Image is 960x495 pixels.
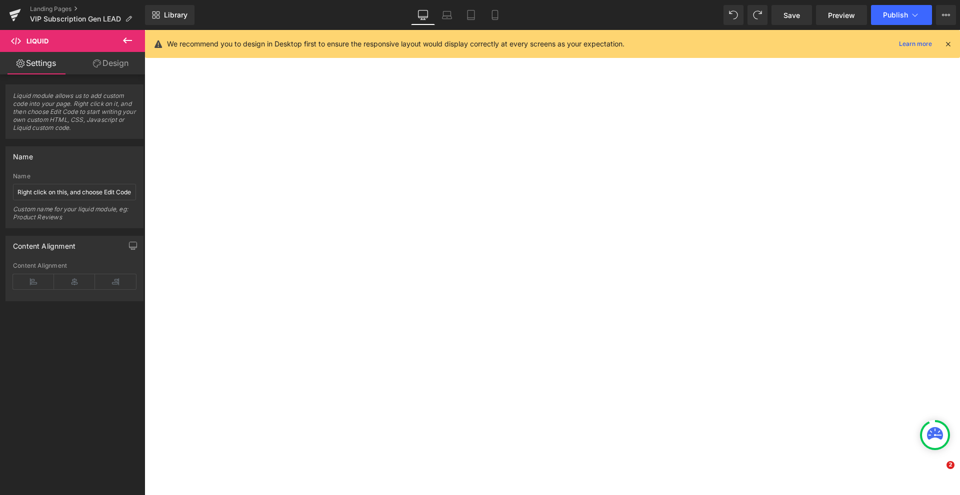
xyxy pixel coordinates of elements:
[883,11,908,19] span: Publish
[926,461,950,485] iframe: Intercom live chat
[13,92,136,138] span: Liquid module allows us to add custom code into your page. Right click on it, and then choose Edi...
[13,236,75,250] div: Content Alignment
[13,205,136,228] div: Custom name for your liquid module, eg: Product Reviews
[26,37,48,45] span: Liquid
[783,10,800,20] span: Save
[74,52,147,74] a: Design
[946,461,954,469] span: 2
[13,147,33,161] div: Name
[828,10,855,20] span: Preview
[936,5,956,25] button: More
[895,38,936,50] a: Learn more
[145,5,194,25] a: New Library
[164,10,187,19] span: Library
[13,173,136,180] div: Name
[816,5,867,25] a: Preview
[30,5,145,13] a: Landing Pages
[723,5,743,25] button: Undo
[411,5,435,25] a: Desktop
[483,5,507,25] a: Mobile
[13,262,136,269] div: Content Alignment
[435,5,459,25] a: Laptop
[459,5,483,25] a: Tablet
[747,5,767,25] button: Redo
[30,15,121,23] span: VIP Subscription Gen LEAD
[167,38,624,49] p: We recommend you to design in Desktop first to ensure the responsive layout would display correct...
[871,5,932,25] button: Publish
